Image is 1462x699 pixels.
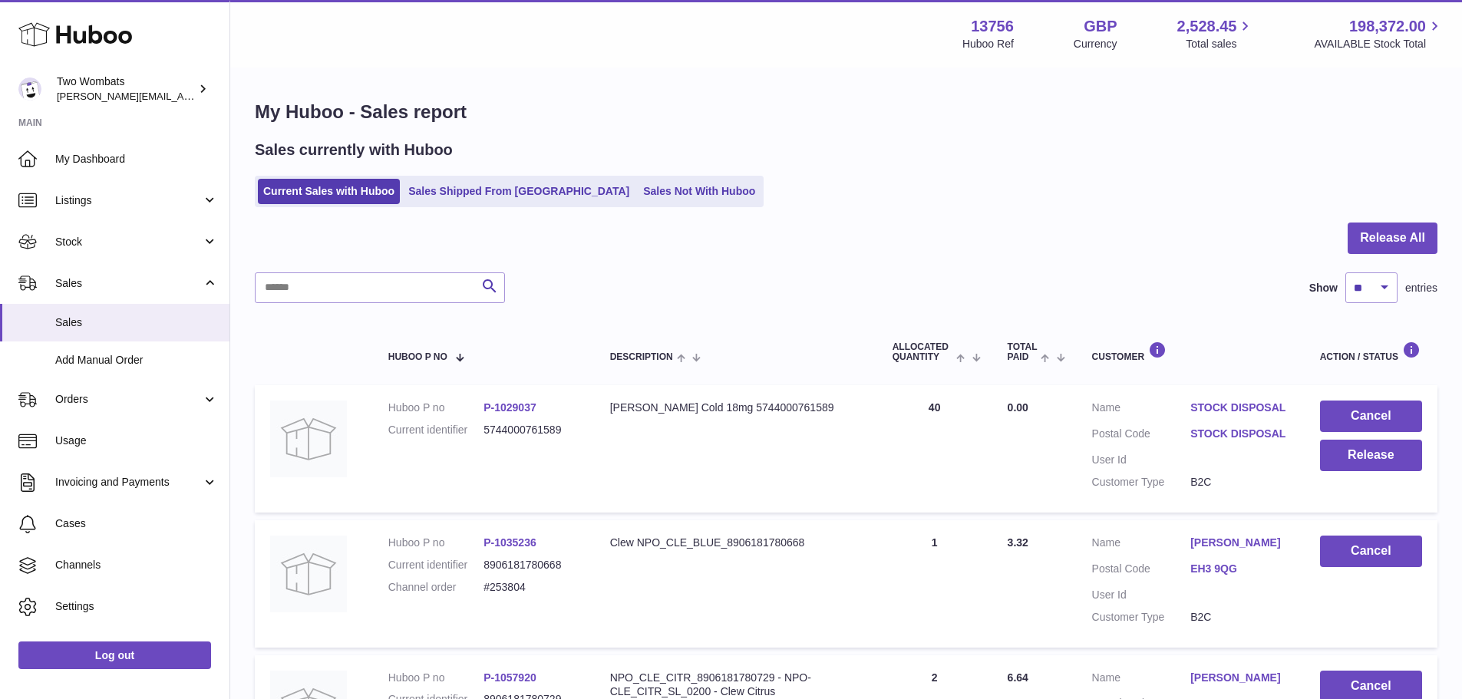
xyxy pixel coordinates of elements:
[255,140,453,160] h2: Sales currently with Huboo
[1186,37,1254,51] span: Total sales
[1092,562,1191,580] dt: Postal Code
[962,37,1014,51] div: Huboo Ref
[1190,401,1289,415] a: STOCK DISPOSAL
[55,193,202,208] span: Listings
[55,152,218,167] span: My Dashboard
[1092,427,1191,445] dt: Postal Code
[610,536,862,550] div: Clew NPO_CLE_BLUE_8906181780668
[388,536,483,550] dt: Huboo P no
[1314,37,1444,51] span: AVAILABLE Stock Total
[483,401,536,414] a: P-1029037
[55,392,202,407] span: Orders
[971,16,1014,37] strong: 13756
[1190,475,1289,490] dd: B2C
[1320,401,1422,432] button: Cancel
[55,434,218,448] span: Usage
[1092,536,1191,554] dt: Name
[55,315,218,330] span: Sales
[57,74,195,104] div: Two Wombats
[1320,440,1422,471] button: Release
[388,423,483,437] dt: Current identifier
[610,401,862,415] div: [PERSON_NAME] Cold 18mg 5744000761589
[255,100,1437,124] h1: My Huboo - Sales report
[55,276,202,291] span: Sales
[877,385,992,513] td: 40
[1309,281,1338,295] label: Show
[1177,16,1255,51] a: 2,528.45 Total sales
[638,179,761,204] a: Sales Not With Huboo
[1092,588,1191,602] dt: User Id
[18,641,211,669] a: Log out
[1190,610,1289,625] dd: B2C
[1092,671,1191,689] dt: Name
[1190,536,1289,550] a: [PERSON_NAME]
[1314,16,1444,51] a: 198,372.00 AVAILABLE Stock Total
[258,179,400,204] a: Current Sales with Huboo
[388,352,447,362] span: Huboo P no
[1405,281,1437,295] span: entries
[388,558,483,572] dt: Current identifier
[1177,16,1237,37] span: 2,528.45
[1349,16,1426,37] span: 198,372.00
[1092,453,1191,467] dt: User Id
[1190,671,1289,685] a: [PERSON_NAME]
[1320,341,1422,362] div: Action / Status
[1348,223,1437,254] button: Release All
[483,671,536,684] a: P-1057920
[483,536,536,549] a: P-1035236
[403,179,635,204] a: Sales Shipped From [GEOGRAPHIC_DATA]
[388,580,483,595] dt: Channel order
[1190,427,1289,441] a: STOCK DISPOSAL
[57,90,390,102] span: [PERSON_NAME][EMAIL_ADDRESS][PERSON_NAME][DOMAIN_NAME]
[1008,536,1028,549] span: 3.32
[388,671,483,685] dt: Huboo P no
[1008,671,1028,684] span: 6.64
[1092,341,1289,362] div: Customer
[55,516,218,531] span: Cases
[270,401,347,477] img: no-photo.jpg
[270,536,347,612] img: no-photo.jpg
[55,235,202,249] span: Stock
[610,352,673,362] span: Description
[1092,610,1191,625] dt: Customer Type
[483,423,579,437] dd: 5744000761589
[1074,37,1117,51] div: Currency
[893,342,953,362] span: ALLOCATED Quantity
[1084,16,1117,37] strong: GBP
[388,401,483,415] dt: Huboo P no
[1092,475,1191,490] dt: Customer Type
[55,353,218,368] span: Add Manual Order
[1320,536,1422,567] button: Cancel
[18,77,41,101] img: adam.randall@twowombats.com
[1092,401,1191,419] dt: Name
[1008,401,1028,414] span: 0.00
[483,558,579,572] dd: 8906181780668
[483,580,579,595] dd: #253804
[1008,342,1038,362] span: Total paid
[55,558,218,572] span: Channels
[877,520,992,648] td: 1
[55,475,202,490] span: Invoicing and Payments
[55,599,218,614] span: Settings
[1190,562,1289,576] a: EH3 9QG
